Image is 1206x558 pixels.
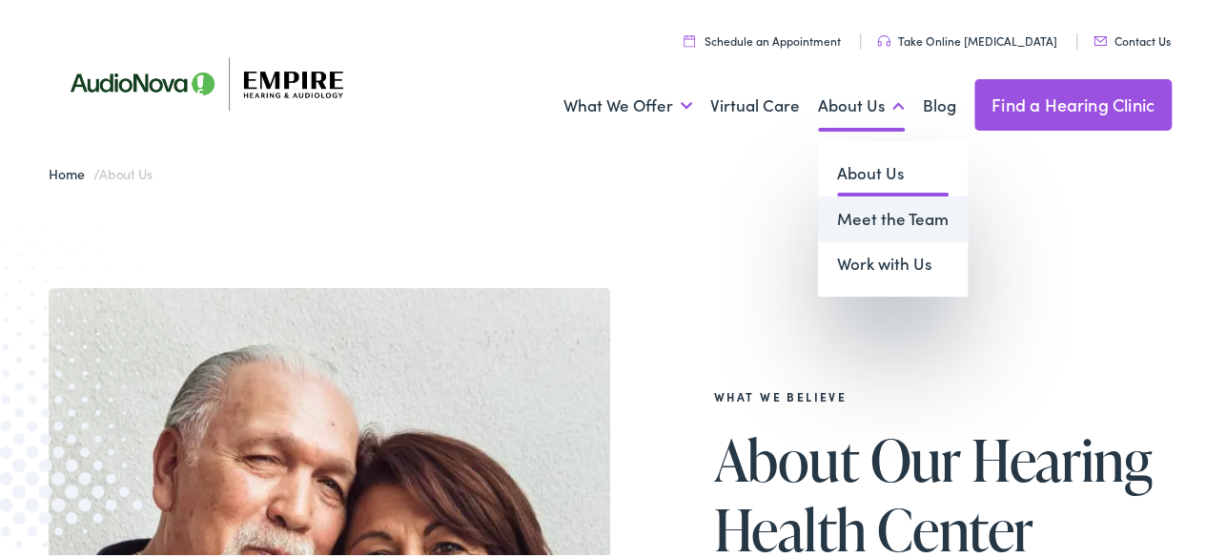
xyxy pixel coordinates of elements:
[971,425,1152,488] span: Hearing
[877,30,1057,46] a: Take Online [MEDICAL_DATA]
[714,425,859,488] span: About
[877,495,1032,558] span: Center
[877,32,890,44] img: utility icon
[714,495,866,558] span: Health
[923,68,956,138] a: Blog
[974,76,1172,128] a: Find a Hearing Clinic
[818,194,968,239] a: Meet the Team
[869,425,960,488] span: Our
[818,148,968,194] a: About Us
[563,68,692,138] a: What We Offer
[818,238,968,284] a: Work with Us
[1094,33,1107,43] img: utility icon
[684,31,695,44] img: utility icon
[1094,30,1171,46] a: Contact Us
[818,68,905,138] a: About Us
[714,387,1172,401] h2: What We Believe
[710,68,800,138] a: Virtual Care
[684,30,841,46] a: Schedule an Appointment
